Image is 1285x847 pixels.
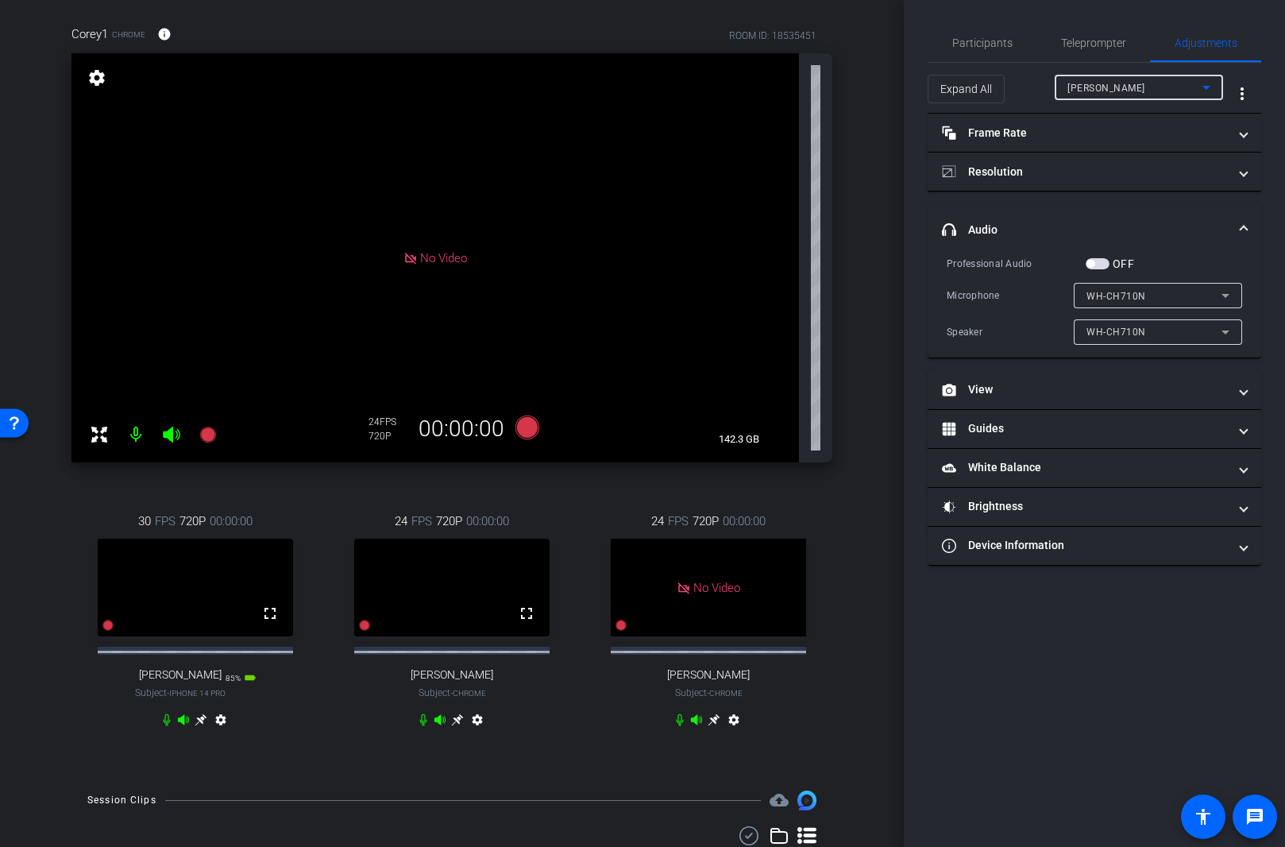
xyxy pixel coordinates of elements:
[729,29,816,43] div: ROOM ID: 18535451
[707,687,709,698] span: -
[86,68,108,87] mat-icon: settings
[466,512,509,530] span: 00:00:00
[942,125,1228,141] mat-panel-title: Frame Rate
[226,674,241,683] span: 85%
[942,498,1228,515] mat-panel-title: Brightness
[169,689,226,698] span: iPhone 14 Pro
[928,371,1261,409] mat-expansion-panel-header: View
[71,25,108,43] span: Corey1
[1175,37,1237,48] span: Adjustments
[369,430,408,443] div: 720P
[940,74,992,104] span: Expand All
[928,153,1261,191] mat-expansion-panel-header: Resolution
[450,687,453,698] span: -
[928,527,1261,565] mat-expansion-panel-header: Device Information
[380,416,396,427] span: FPS
[420,250,467,265] span: No Video
[87,792,156,808] div: Session Clips
[713,430,765,449] span: 142.3 GB
[1194,807,1213,826] mat-icon: accessibility
[1223,75,1261,113] button: More Options for Adjustments Panel
[724,714,743,733] mat-icon: settings
[1233,84,1252,103] mat-icon: more_vert
[436,512,462,530] span: 720P
[155,512,176,530] span: FPS
[395,512,407,530] span: 24
[928,114,1261,152] mat-expansion-panel-header: Frame Rate
[211,714,230,733] mat-icon: settings
[947,288,1074,304] div: Microphone
[1245,807,1264,826] mat-icon: message
[112,29,145,41] span: Chrome
[468,714,487,733] mat-icon: settings
[928,204,1261,255] mat-expansion-panel-header: Audio
[1086,327,1146,338] span: WH-CH710N
[928,449,1261,487] mat-expansion-panel-header: White Balance
[517,604,536,623] mat-icon: fullscreen
[942,222,1228,238] mat-panel-title: Audio
[928,255,1261,358] div: Audio
[947,256,1086,272] div: Professional Audio
[942,381,1228,398] mat-panel-title: View
[1109,256,1134,272] label: OFF
[675,686,743,700] span: Subject
[210,512,253,530] span: 00:00:00
[1061,37,1126,48] span: Teleprompter
[668,512,689,530] span: FPS
[135,686,226,700] span: Subject
[952,37,1013,48] span: Participants
[1086,291,1146,302] span: WH-CH710N
[419,686,486,700] span: Subject
[723,512,766,530] span: 00:00:00
[770,791,789,810] mat-icon: cloud_upload
[244,671,257,684] mat-icon: battery_std
[928,410,1261,448] mat-expansion-panel-header: Guides
[928,488,1261,526] mat-expansion-panel-header: Brightness
[139,668,222,682] span: [PERSON_NAME]
[942,459,1228,476] mat-panel-title: White Balance
[157,27,172,41] mat-icon: info
[928,75,1005,103] button: Expand All
[411,668,493,682] span: [PERSON_NAME]
[138,512,151,530] span: 30
[1067,83,1145,94] span: [PERSON_NAME]
[453,689,486,698] span: Chrome
[942,420,1228,437] mat-panel-title: Guides
[369,416,408,428] div: 24
[693,581,740,595] span: No Video
[408,416,515,443] div: 00:00:00
[709,689,743,698] span: Chrome
[651,512,664,530] span: 24
[179,512,206,530] span: 720P
[260,604,280,623] mat-icon: fullscreen
[942,537,1228,554] mat-panel-title: Device Information
[770,791,789,810] span: Destinations for your clips
[167,687,169,698] span: -
[797,791,816,810] img: Session clips
[667,668,750,682] span: [PERSON_NAME]
[411,512,432,530] span: FPS
[693,512,719,530] span: 720P
[947,324,1074,340] div: Speaker
[942,164,1228,180] mat-panel-title: Resolution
